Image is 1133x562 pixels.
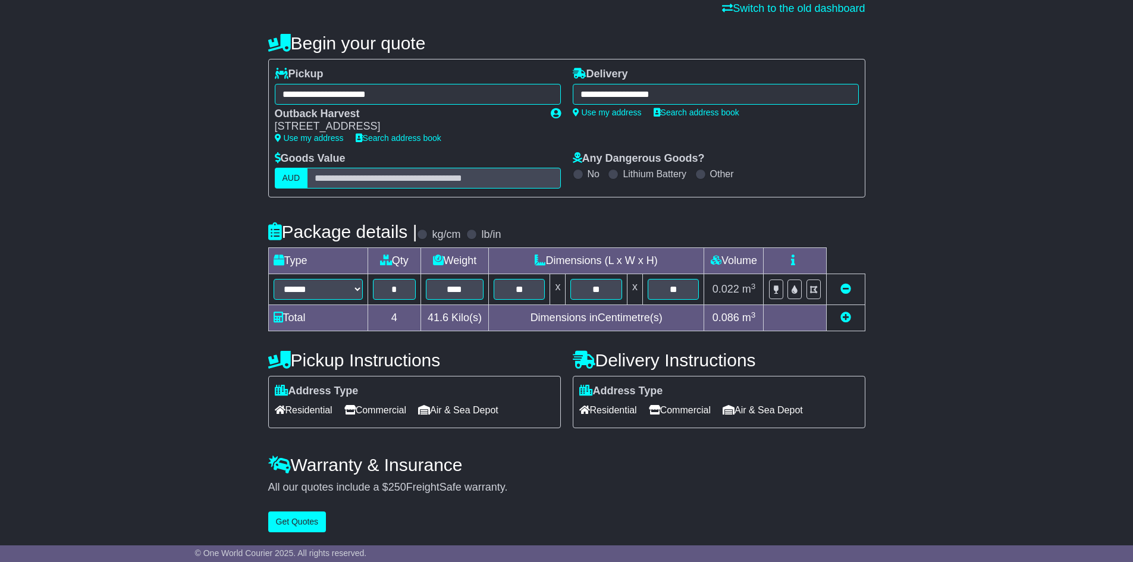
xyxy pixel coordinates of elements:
span: 250 [388,481,406,493]
a: Switch to the old dashboard [722,2,865,14]
label: Delivery [573,68,628,81]
h4: Pickup Instructions [268,350,561,370]
td: x [550,274,566,305]
div: [STREET_ADDRESS] [275,120,539,133]
sup: 3 [751,310,756,319]
td: Kilo(s) [420,305,488,331]
span: m [742,283,756,295]
label: Any Dangerous Goods? [573,152,705,165]
span: Commercial [344,401,406,419]
span: Residential [275,401,332,419]
a: Search address book [654,108,739,117]
a: Remove this item [840,283,851,295]
button: Get Quotes [268,511,327,532]
td: Type [268,248,368,274]
label: kg/cm [432,228,460,241]
label: Pickup [275,68,324,81]
span: 41.6 [428,312,448,324]
td: 4 [368,305,420,331]
span: 0.086 [713,312,739,324]
a: Use my address [275,133,344,143]
label: No [588,168,600,180]
h4: Delivery Instructions [573,350,865,370]
span: 0.022 [713,283,739,295]
td: Dimensions (L x W x H) [488,248,704,274]
span: Air & Sea Depot [418,401,498,419]
a: Search address book [356,133,441,143]
td: Dimensions in Centimetre(s) [488,305,704,331]
h4: Begin your quote [268,33,865,53]
label: Address Type [579,385,663,398]
h4: Warranty & Insurance [268,455,865,475]
td: Qty [368,248,420,274]
label: Lithium Battery [623,168,686,180]
div: All our quotes include a $ FreightSafe warranty. [268,481,865,494]
span: Commercial [649,401,711,419]
span: Air & Sea Depot [723,401,803,419]
a: Use my address [573,108,642,117]
span: © One World Courier 2025. All rights reserved. [195,548,367,558]
label: lb/in [481,228,501,241]
label: Address Type [275,385,359,398]
a: Add new item [840,312,851,324]
h4: Package details | [268,222,418,241]
td: Volume [704,248,764,274]
label: AUD [275,168,308,189]
div: Outback Harvest [275,108,539,121]
span: Residential [579,401,637,419]
label: Goods Value [275,152,346,165]
span: m [742,312,756,324]
td: Total [268,305,368,331]
label: Other [710,168,734,180]
td: Weight [420,248,488,274]
td: x [627,274,642,305]
sup: 3 [751,282,756,291]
